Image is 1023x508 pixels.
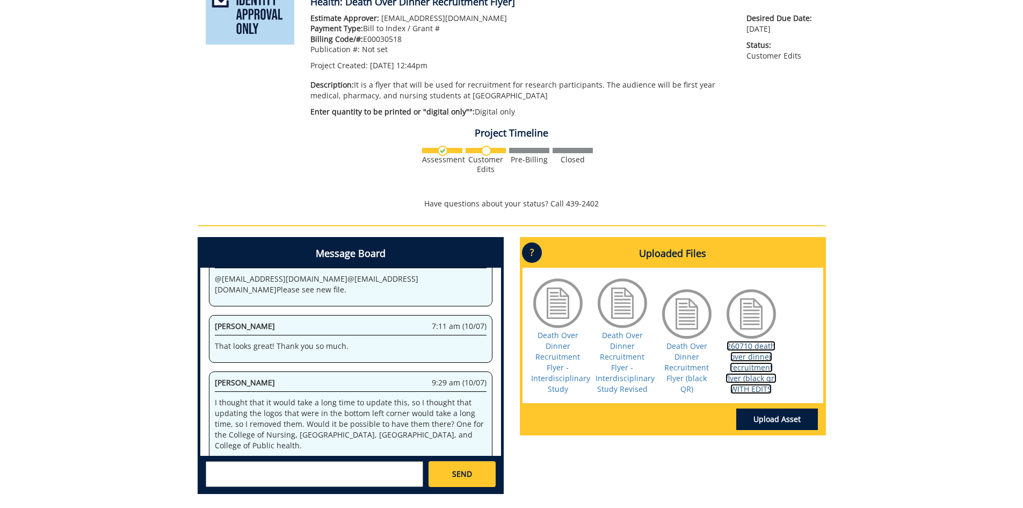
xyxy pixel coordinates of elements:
[310,34,731,45] p: E00030518
[310,80,354,90] span: Description:
[215,321,275,331] span: [PERSON_NAME]
[736,409,818,430] a: Upload Asset
[481,146,491,156] img: no
[746,40,817,61] p: Customer Edits
[215,274,487,295] p: @ [EMAIL_ADDRESS][DOMAIN_NAME] @ [EMAIL_ADDRESS][DOMAIN_NAME] Please see new file.
[310,13,731,24] p: [EMAIL_ADDRESS][DOMAIN_NAME]
[596,330,655,394] a: Death Over Dinner Recruitment Flyer - Interdisciplinary Study Revised
[215,341,487,352] p: That looks great! Thank you so much.
[429,461,495,487] a: SEND
[553,155,593,164] div: Closed
[370,60,427,70] span: [DATE] 12:44pm
[310,44,360,54] span: Publication #:
[531,330,590,394] a: Death Over Dinner Recruitment Flyer - Interdisciplinary Study
[310,23,363,33] span: Payment Type:
[746,13,817,24] span: Desired Due Date:
[466,155,506,174] div: Customer Edits
[310,34,363,44] span: Billing Code/#:
[206,461,423,487] textarea: messageToSend
[746,40,817,51] span: Status:
[452,469,472,480] span: SEND
[523,240,823,268] h4: Uploaded Files
[432,321,487,332] span: 7:11 am (10/07)
[215,377,275,388] span: [PERSON_NAME]
[198,128,826,139] h4: Project Timeline
[362,44,388,54] span: Not set
[310,60,368,70] span: Project Created:
[200,240,501,268] h4: Message Board
[664,341,709,394] a: Death Over Dinner Recruitment Flyer (black QR)
[746,13,817,34] p: [DATE]
[198,198,826,209] p: Have questions about your status? Call 439-2402
[215,397,487,451] p: I thought that it would take a long time to update this, so I thought that updating the logos tha...
[438,146,448,156] img: checkmark
[725,341,777,394] a: 260710 death over dinner recruitment flyer (black qr) WITH EDITS
[310,80,731,101] p: It is a flyer that will be used for recruitment for research participants. The audience will be f...
[310,106,731,117] p: Digital only
[509,155,549,164] div: Pre-Billing
[310,106,475,117] span: Enter quantity to be printed or "digital only"":
[422,155,462,164] div: Assessment
[522,242,542,263] p: ?
[310,13,379,23] span: Estimate Approver:
[310,23,731,34] p: Bill to Index / Grant #
[432,377,487,388] span: 9:29 am (10/07)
